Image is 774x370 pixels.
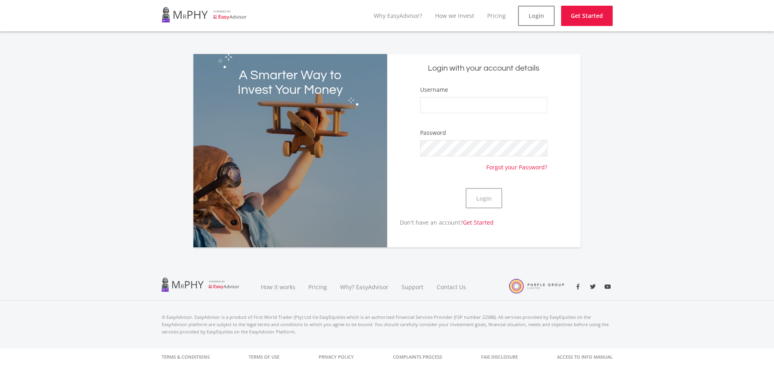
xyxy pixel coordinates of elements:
[518,6,555,26] a: Login
[430,273,473,301] a: Contact Us
[561,6,613,26] a: Get Started
[232,68,349,97] h2: A Smarter Way to Invest Your Money
[486,156,547,171] a: Forgot your Password?
[466,188,502,208] button: Login
[162,314,613,335] p: © EasyAdvisor. EasyAdvisor is a product of First World Trader (Pty) Ltd t/a EasyEquities which is...
[435,12,474,19] a: How we invest
[487,12,506,19] a: Pricing
[334,273,395,301] a: Why? EasyAdvisor
[557,348,613,366] a: Access to Info Manual
[420,86,448,94] label: Username
[393,63,575,74] h5: Login with your account details
[387,218,494,227] p: Don't have an account?
[463,219,494,226] a: Get Started
[395,273,430,301] a: Support
[302,273,334,301] a: Pricing
[254,273,302,301] a: How it works
[393,348,442,366] a: Complaints Process
[481,348,518,366] a: FAIS Disclosure
[319,348,354,366] a: Privacy Policy
[249,348,280,366] a: Terms of Use
[374,12,422,19] a: Why EasyAdvisor?
[162,348,210,366] a: Terms & Conditions
[420,129,446,137] label: Password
